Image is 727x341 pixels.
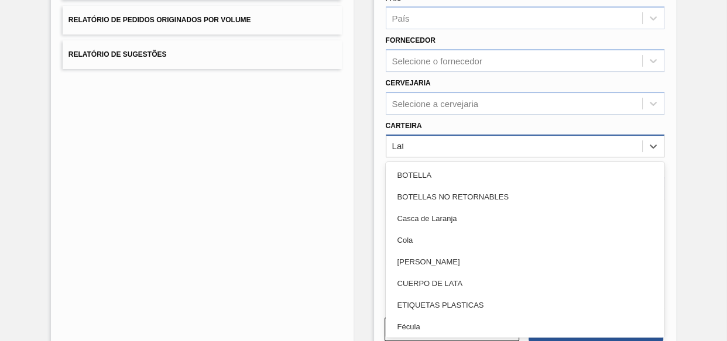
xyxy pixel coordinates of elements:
[385,318,519,341] button: Limpar
[386,36,435,44] label: Fornecedor
[392,56,482,66] div: Selecione o fornecedor
[392,98,479,108] div: Selecione a cervejaria
[386,251,665,273] div: [PERSON_NAME]
[386,208,665,229] div: Casca de Laranja
[68,50,167,58] span: Relatório de Sugestões
[386,273,665,294] div: CUERPO DE LATA
[386,186,665,208] div: BOTELLAS NO RETORNABLES
[386,79,431,87] label: Cervejaria
[386,316,665,337] div: Fécula
[386,164,665,186] div: BOTELLA
[386,229,665,251] div: Cola
[63,6,342,35] button: Relatório de Pedidos Originados por Volume
[392,13,410,23] div: País
[386,294,665,316] div: ETIQUETAS PLASTICAS
[386,122,422,130] label: Carteira
[63,40,342,69] button: Relatório de Sugestões
[68,16,251,24] span: Relatório de Pedidos Originados por Volume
